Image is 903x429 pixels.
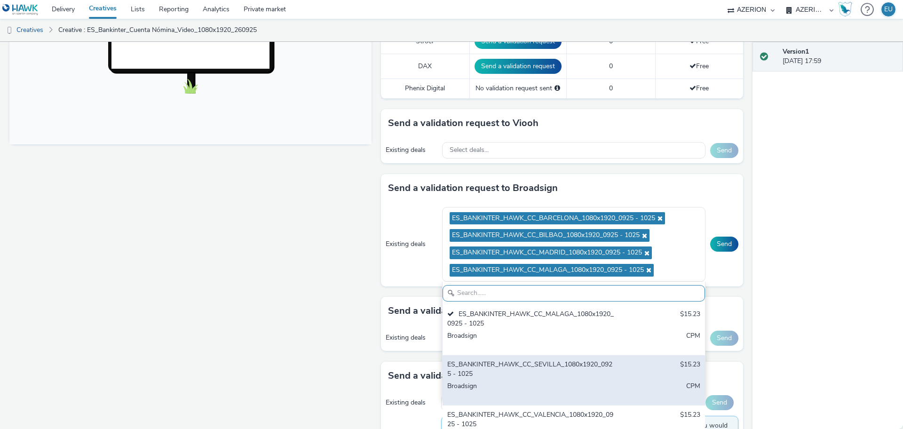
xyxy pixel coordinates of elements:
[686,331,700,350] div: CPM
[475,84,562,93] div: No validation request sent
[386,333,437,342] div: Existing deals
[710,331,738,346] button: Send
[705,395,734,410] button: Send
[447,310,614,329] div: ES_BANKINTER_HAWK_CC_MALAGA_1080x1920_0925 - 1025
[381,29,469,54] td: Stroer
[388,116,539,130] h3: Send a validation request to Viooh
[689,62,709,71] span: Free
[452,231,640,239] span: ES_BANKINTER_HAWK_CC_BILBAO_1080x1920_0925 - 1025
[381,79,469,98] td: Phenix Digital
[884,2,893,16] div: EU
[680,360,700,379] div: $15.23
[680,310,700,329] div: $15.23
[689,37,709,46] span: Free
[609,84,613,93] span: 0
[609,62,613,71] span: 0
[475,59,562,74] button: Send a validation request
[447,381,614,401] div: Broadsign
[686,381,700,401] div: CPM
[710,237,738,252] button: Send
[452,214,655,222] span: ES_BANKINTER_HAWK_CC_BARCELONA_1080x1920_0925 - 1025
[450,146,489,154] span: Select deals...
[554,84,560,93] div: Please select a deal below and click on Send to send a validation request to Phenix Digital.
[386,239,437,249] div: Existing deals
[710,143,738,158] button: Send
[5,26,14,35] img: dooh
[447,360,614,379] div: ES_BANKINTER_HAWK_CC_SEVILLA_1080x1920_0925 - 1025
[388,369,573,383] h3: Send a validation request to Phenix Digital
[783,47,895,66] div: [DATE] 17:59
[386,398,436,407] div: Existing deals
[609,37,613,46] span: 0
[54,19,261,41] a: Creative : ES_Bankinter_Cuenta Nómina_Video_1080x1920_260925
[388,304,570,318] h3: Send a validation request to MyAdbooker
[783,47,809,56] strong: Version 1
[443,285,705,302] input: Search......
[838,2,856,17] a: Hawk Academy
[689,84,709,93] span: Free
[447,331,614,350] div: Broadsign
[381,54,469,79] td: DAX
[386,145,437,155] div: Existing deals
[2,4,39,16] img: undefined Logo
[452,249,642,257] span: ES_BANKINTER_HAWK_CC_MADRID_1080x1920_0925 - 1025
[475,34,562,49] button: Send a validation request
[452,266,644,274] span: ES_BANKINTER_HAWK_CC_MALAGA_1080x1920_0925 - 1025
[388,181,558,195] h3: Send a validation request to Broadsign
[838,2,852,17] img: Hawk Academy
